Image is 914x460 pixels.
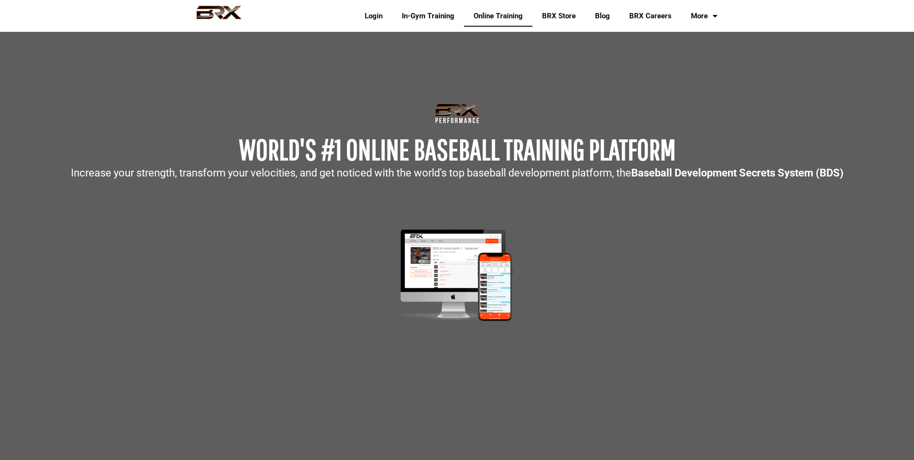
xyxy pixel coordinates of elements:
[464,5,532,27] a: Online Training
[239,133,676,166] span: WORLD'S #1 ONLINE BASEBALL TRAINING PLATFORM
[620,5,681,27] a: BRX Careers
[381,227,533,324] img: Mockup-2-large
[681,5,727,27] a: More
[585,5,620,27] a: Blog
[434,101,481,125] img: Transparent-Black-BRX-Logo-White-Performance
[5,168,909,178] p: Increase your strength, transform your velocities, and get noticed with the world's top baseball ...
[392,5,464,27] a: In-Gym Training
[532,5,585,27] a: BRX Store
[348,5,727,27] div: Navigation Menu
[187,5,251,27] img: BRX Performance
[355,5,392,27] a: Login
[631,167,844,179] strong: Baseball Development Secrets System (BDS)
